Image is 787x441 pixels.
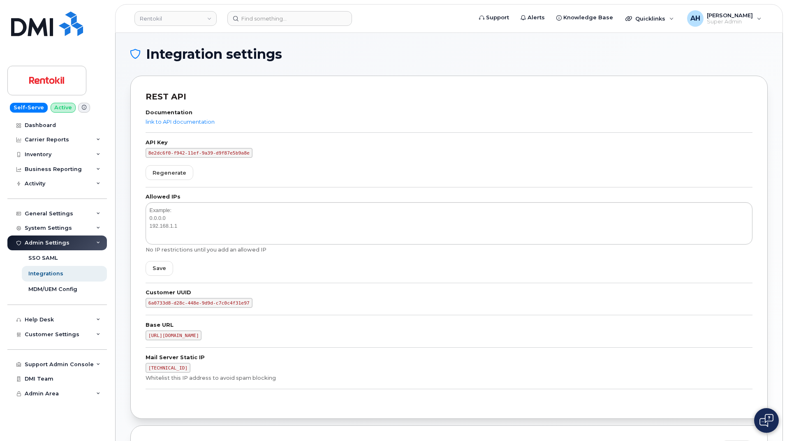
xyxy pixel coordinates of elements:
code: [TECHNICAL_ID] [146,363,190,373]
span: Integration settings [146,48,282,60]
span: Save [153,264,166,272]
div: No IP restrictions until you add an allowed IP [146,246,752,254]
div: Whitelist this IP address to avoid spam blocking [146,374,752,382]
label: Documentation [146,110,752,115]
img: Open chat [759,414,773,427]
button: Regenerate [146,165,193,180]
label: Allowed IPs [146,194,752,200]
div: REST API [146,91,752,103]
label: Customer UUID [146,290,752,296]
label: API Key [146,140,752,145]
label: Mail Server Static IP [146,355,752,360]
button: Save [146,261,173,276]
label: Base URL [146,323,752,328]
span: Regenerate [153,169,186,177]
a: link to API documentation [146,118,215,125]
code: 8e2dc6f0-f942-11ef-9a39-d9f87e5b9a8e [146,148,252,158]
code: 6a0733d8-d28c-448e-9d9d-c7c0c4f31e97 [146,298,252,308]
code: [URL][DOMAIN_NAME] [146,330,201,340]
